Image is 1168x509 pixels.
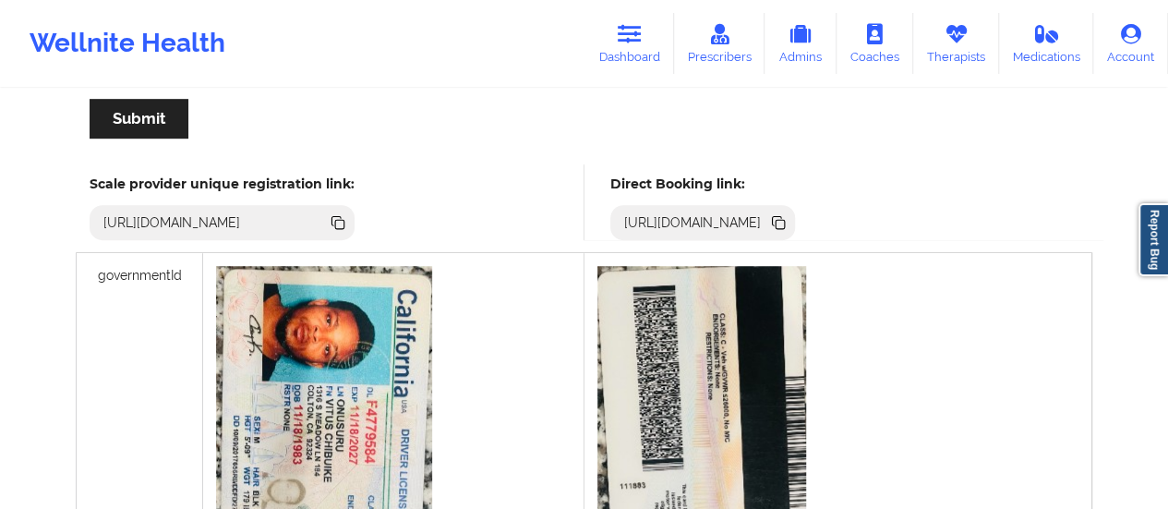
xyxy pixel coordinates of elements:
[999,13,1094,74] a: Medications
[1093,13,1168,74] a: Account
[90,99,188,139] button: Submit
[96,213,248,232] div: [URL][DOMAIN_NAME]
[585,13,674,74] a: Dashboard
[1138,203,1168,276] a: Report Bug
[610,176,796,192] h5: Direct Booking link:
[90,176,355,192] h5: Scale provider unique registration link:
[913,13,999,74] a: Therapists
[765,13,837,74] a: Admins
[617,213,769,232] div: [URL][DOMAIN_NAME]
[674,13,765,74] a: Prescribers
[837,13,913,74] a: Coaches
